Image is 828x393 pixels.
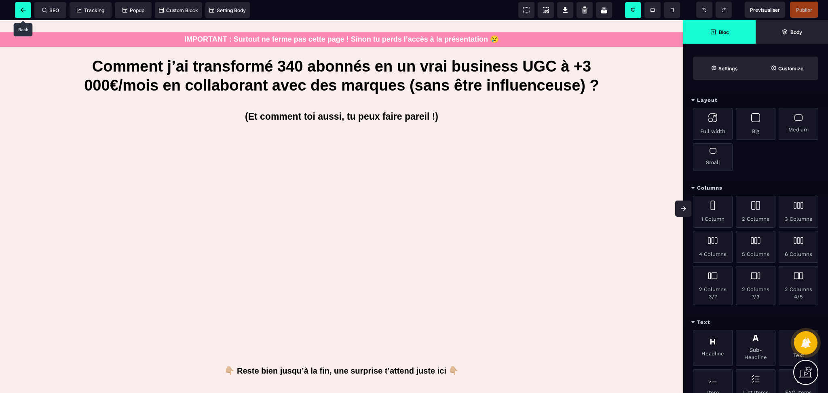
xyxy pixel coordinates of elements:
span: (Choix unique) [217,60,255,66]
span: 1. Quelle est ta profession actuelle ? [112,60,214,66]
label: Moins de 500€/mois [108,228,268,244]
div: 6 Columns [779,231,818,263]
strong: Bloc [719,29,729,35]
span: Custom Block [159,7,198,13]
span: Publier [796,7,812,13]
label: Oui, je suis majeure [108,186,268,202]
div: Sub-Headline [736,330,775,366]
div: Headline [693,330,733,366]
span: Popup [123,7,144,13]
div: Layout [683,93,828,108]
span: (Choix unique) [213,221,251,228]
label: En recherche d’emploi / Sans activité [108,144,268,160]
span: Tracking [77,7,104,13]
span: Screenshot [538,2,554,18]
label: Autre [108,160,268,175]
div: 2 Columns 7/3 [736,266,775,305]
span: Setting Body [209,7,246,13]
div: 1 [185,25,187,32]
div: 3 Columns [779,196,818,228]
a: Powered by [240,297,322,304]
strong: Settings [718,65,738,72]
div: 5 Columns [736,231,775,263]
div: Text [683,315,828,330]
label: Entre 500€/mois et 1000€/mois [108,244,268,259]
span: Settings [693,57,756,80]
span: SEO [42,7,59,13]
div: Big [736,108,775,140]
span: 2. Es-tu majeure (18 ans ou plus) ? [112,179,211,186]
h1: Comment j’ai transformé 340 abonnés en un vrai business UGC à +3 000€/mois en collaborant avec de... [61,33,623,79]
span: (Choix unique) [213,179,251,186]
span: Open Style Manager [756,57,818,80]
span: Open Layer Manager [756,20,828,44]
label: Entre 1000€/mois et 1500€/mois [108,259,268,275]
label: Salariée en CDI ou CDD [108,68,268,83]
div: Full width [693,108,733,140]
label: Étudiante [108,129,268,144]
strong: Body [790,29,802,35]
p: Sélectionnez une date et une heure [294,54,450,63]
span: 3. Quels sont tes revenus actuels ? [112,221,210,228]
label: Entrepreneure / Chef d’entreprise [108,83,268,98]
p: Remplissez le formulaire [196,23,277,33]
div: Small [693,143,733,171]
label: Profession libérale [108,114,268,129]
p: Pour voir les créneaux horaires disponibles, veuillez renseigner vos informations [319,123,426,149]
div: 4 Columns [693,231,733,263]
div: Text [779,330,818,366]
p: Questions [112,40,268,53]
div: 2 Columns 4/5 [779,266,818,305]
p: Powered by [240,297,269,304]
strong: Customize [778,65,803,72]
h1: (Et comment toi aussi, tu peux faire pareil !) [61,87,623,106]
span: View components [518,2,534,18]
label: Entre 1500€/mois et 2000€/mois [108,275,268,290]
b: 👇🏼 Reste bien jusqu’à la fin, une surprise t’attend juste ici 👇🏼 [224,346,458,355]
div: Columns [683,181,828,196]
label: Freelance / Indépendante [108,98,268,114]
span: Previsualiser [750,7,780,13]
div: 2 [304,25,308,32]
div: 1 Column [693,196,733,228]
label: Non, je suis mineure [108,202,268,217]
label: Plus de 2000€/mois [108,290,268,305]
div: 2 Columns 3/7 [693,266,733,305]
p: Réservez votre appel [316,23,382,33]
div: Medium [779,108,818,140]
div: 2 Columns [736,196,775,228]
span: Preview [745,2,785,18]
span: Open Blocks [683,20,756,44]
